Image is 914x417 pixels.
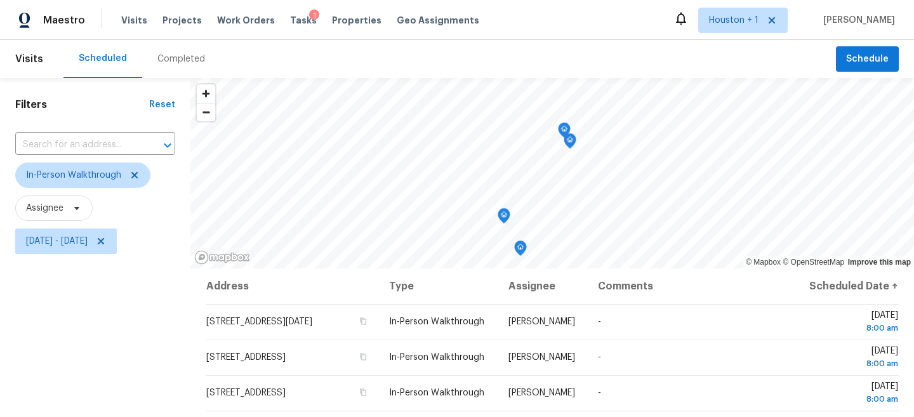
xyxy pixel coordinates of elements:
[332,14,381,27] span: Properties
[290,16,317,25] span: Tasks
[806,357,898,370] div: 8:00 am
[598,317,601,326] span: -
[197,84,215,103] button: Zoom in
[194,250,250,265] a: Mapbox homepage
[357,351,369,362] button: Copy Address
[26,169,121,182] span: In-Person Walkthrough
[588,268,796,304] th: Comments
[498,268,588,304] th: Assignee
[796,268,899,304] th: Scheduled Date ↑
[206,353,286,362] span: [STREET_ADDRESS]
[162,14,202,27] span: Projects
[357,315,369,327] button: Copy Address
[558,122,571,142] div: Map marker
[514,241,527,260] div: Map marker
[43,14,85,27] span: Maestro
[217,14,275,27] span: Work Orders
[848,258,911,267] a: Improve this map
[508,353,575,362] span: [PERSON_NAME]
[206,317,312,326] span: [STREET_ADDRESS][DATE]
[79,52,127,65] div: Scheduled
[836,46,899,72] button: Schedule
[159,136,176,154] button: Open
[206,268,379,304] th: Address
[498,208,510,228] div: Map marker
[709,14,758,27] span: Houston + 1
[206,388,286,397] span: [STREET_ADDRESS]
[197,103,215,121] button: Zoom out
[121,14,147,27] span: Visits
[806,322,898,334] div: 8:00 am
[806,393,898,406] div: 8:00 am
[746,258,781,267] a: Mapbox
[157,53,205,65] div: Completed
[397,14,479,27] span: Geo Assignments
[806,347,898,370] span: [DATE]
[309,10,319,22] div: 1
[806,382,898,406] span: [DATE]
[389,353,484,362] span: In-Person Walkthrough
[26,202,63,215] span: Assignee
[564,133,576,153] div: Map marker
[783,258,844,267] a: OpenStreetMap
[357,387,369,398] button: Copy Address
[15,45,43,73] span: Visits
[598,353,601,362] span: -
[598,388,601,397] span: -
[15,98,149,111] h1: Filters
[846,51,889,67] span: Schedule
[190,78,914,268] canvas: Map
[389,317,484,326] span: In-Person Walkthrough
[806,311,898,334] span: [DATE]
[389,388,484,397] span: In-Person Walkthrough
[508,388,575,397] span: [PERSON_NAME]
[818,14,895,27] span: [PERSON_NAME]
[26,235,88,248] span: [DATE] - [DATE]
[508,317,575,326] span: [PERSON_NAME]
[379,268,498,304] th: Type
[149,98,175,111] div: Reset
[15,135,140,155] input: Search for an address...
